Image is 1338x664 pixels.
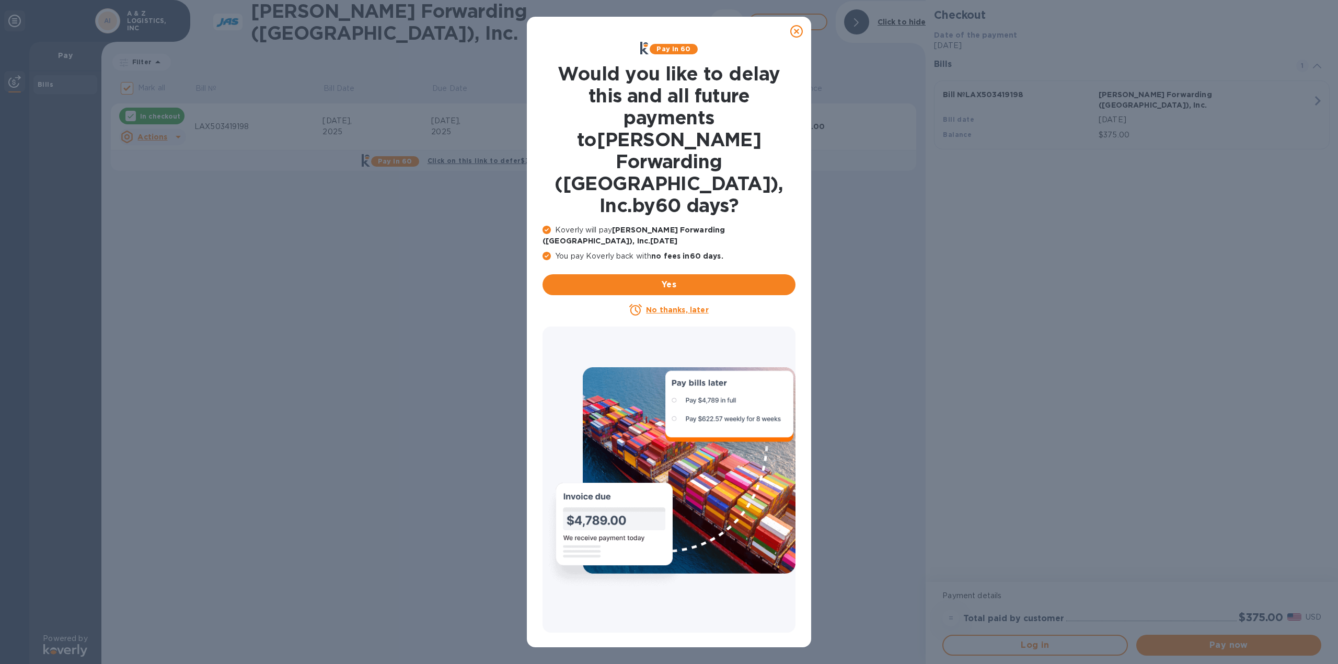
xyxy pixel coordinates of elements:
[651,252,723,260] b: no fees in 60 days .
[646,306,708,314] u: No thanks, later
[543,226,725,245] b: [PERSON_NAME] Forwarding ([GEOGRAPHIC_DATA]), Inc. [DATE]
[656,45,690,53] b: Pay in 60
[551,278,787,291] span: Yes
[543,225,795,247] p: Koverly will pay
[543,63,795,216] h1: Would you like to delay this and all future payments to [PERSON_NAME] Forwarding ([GEOGRAPHIC_DAT...
[543,251,795,262] p: You pay Koverly back with
[543,274,795,295] button: Yes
